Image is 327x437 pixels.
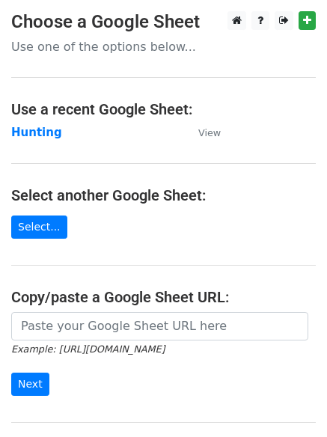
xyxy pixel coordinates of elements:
[252,365,327,437] iframe: Chat Widget
[11,39,316,55] p: Use one of the options below...
[183,126,221,139] a: View
[11,11,316,33] h3: Choose a Google Sheet
[11,288,316,306] h4: Copy/paste a Google Sheet URL:
[11,373,49,396] input: Next
[11,312,308,340] input: Paste your Google Sheet URL here
[11,186,316,204] h4: Select another Google Sheet:
[198,127,221,138] small: View
[11,126,62,139] a: Hunting
[11,216,67,239] a: Select...
[11,343,165,355] small: Example: [URL][DOMAIN_NAME]
[11,100,316,118] h4: Use a recent Google Sheet:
